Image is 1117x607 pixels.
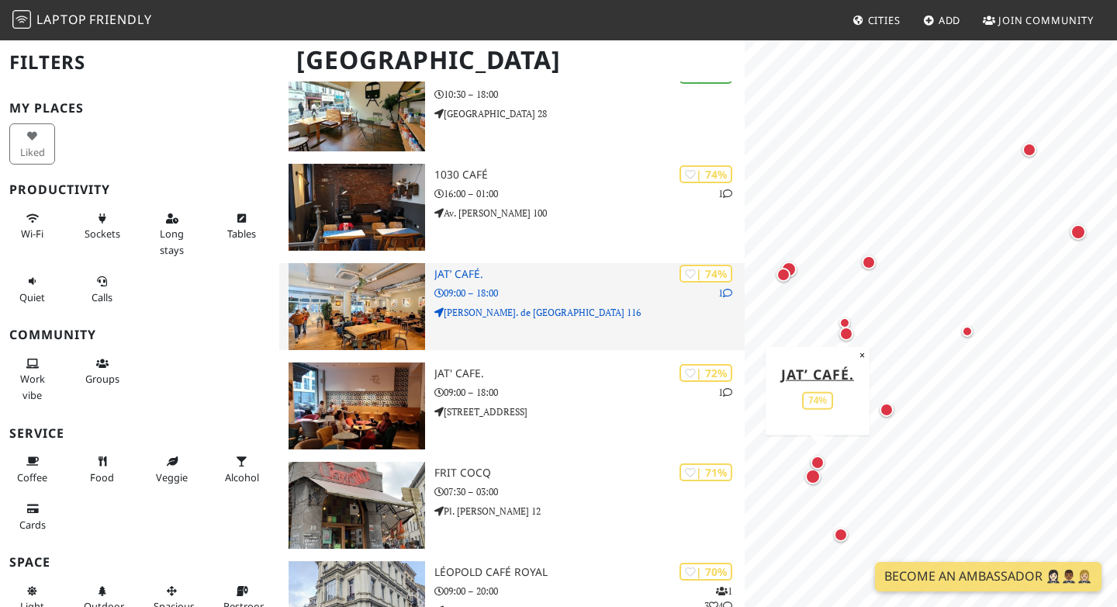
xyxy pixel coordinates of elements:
h3: JAT' Cafe. [434,367,745,380]
span: Stable Wi-Fi [21,227,43,241]
h2: Filters [9,39,270,86]
a: Join Community [977,6,1100,34]
div: | 74% [680,165,732,183]
p: Pl. [PERSON_NAME] 12 [434,504,745,519]
button: Wi-Fi [9,206,55,247]
div: Map marker [773,265,794,285]
button: Veggie [149,449,195,490]
img: JAT' Cafe. [289,362,425,449]
button: Alcohol [219,449,265,490]
h3: 1030 Café [434,168,745,182]
a: Cities [846,6,907,34]
span: Veggie [156,470,188,484]
span: Quiet [19,290,45,304]
span: Alcohol [225,470,259,484]
button: Calls [79,269,125,310]
h3: Service [9,426,270,441]
span: Work-friendly tables [227,227,256,241]
h3: JAT’ Café. [434,268,745,281]
a: LaptopFriendly LaptopFriendly [12,7,152,34]
span: Laptop [36,11,87,28]
span: Coffee [17,470,47,484]
button: Sockets [79,206,125,247]
img: Frit Cocq [289,462,425,549]
button: Tables [219,206,265,247]
p: 07:30 – 03:00 [434,484,745,499]
p: 16:00 – 01:00 [434,186,745,201]
button: Cards [9,496,55,537]
button: Long stays [149,206,195,262]
div: Map marker [802,466,824,487]
img: LaptopFriendly [12,10,31,29]
p: 09:00 – 20:00 [434,584,745,598]
span: Join Community [998,13,1094,27]
h1: [GEOGRAPHIC_DATA] [284,39,742,82]
div: Map marker [835,314,854,332]
h3: My Places [9,101,270,116]
a: JAT’ Café. [781,364,854,383]
p: 09:00 – 18:00 [434,385,745,400]
button: Work vibe [9,351,55,408]
span: Add [939,13,961,27]
span: Video/audio calls [92,290,112,304]
span: Friendly [89,11,151,28]
p: Av. [PERSON_NAME] 100 [434,206,745,220]
span: Food [90,470,114,484]
div: Map marker [807,453,828,473]
p: [GEOGRAPHIC_DATA] 28 [434,106,745,121]
div: Map marker [836,324,856,344]
button: Coffee [9,449,55,490]
div: Map marker [778,258,800,280]
span: Credit cards [19,518,46,532]
p: 09:00 – 18:00 [434,286,745,300]
a: Add [917,6,967,34]
button: Close popup [855,346,870,363]
div: | 72% [680,364,732,382]
img: Latté Art - Greek Pies & Coffee Station [289,64,425,151]
a: JAT' Cafe. | 72% 1 JAT' Cafe. 09:00 – 18:00 [STREET_ADDRESS] [279,362,745,449]
img: 1030 Café [289,164,425,251]
h3: Space [9,555,270,570]
p: 1 [718,286,732,300]
span: People working [20,372,45,401]
h3: Léopold Café Royal [434,566,745,579]
span: Group tables [85,372,119,386]
span: Power sockets [85,227,120,241]
p: [STREET_ADDRESS] [434,404,745,419]
p: [PERSON_NAME]. de [GEOGRAPHIC_DATA] 116 [434,305,745,320]
button: Food [79,449,125,490]
span: Long stays [160,227,184,256]
a: 1030 Café | 74% 1 1030 Café 16:00 – 01:00 Av. [PERSON_NAME] 100 [279,164,745,251]
a: Latté Art - Greek Pies & Coffee Station | 87% Latté Art - Greek Pies & Coffee Station 10:30 – 18:... [279,64,745,151]
span: Cities [868,13,901,27]
a: JAT’ Café. | 74% 1 JAT’ Café. 09:00 – 18:00 [PERSON_NAME]. de [GEOGRAPHIC_DATA] 116 [279,263,745,350]
div: Map marker [859,252,879,272]
p: 1 [718,186,732,201]
div: | 71% [680,463,732,481]
div: 74% [802,391,833,409]
a: Frit Cocq | 71% Frit Cocq 07:30 – 03:00 Pl. [PERSON_NAME] 12 [279,462,745,549]
div: Map marker [877,400,897,420]
h3: Community [9,328,270,342]
div: | 74% [680,265,732,283]
button: Quiet [9,269,55,310]
div: Map marker [1019,140,1039,160]
h3: Productivity [9,182,270,197]
div: Map marker [1067,221,1089,243]
button: Groups [79,351,125,392]
img: JAT’ Café. [289,263,425,350]
h3: Frit Cocq [434,467,745,480]
div: | 70% [680,563,732,581]
div: Map marker [831,525,851,545]
div: Map marker [958,322,977,341]
p: 1 [718,385,732,400]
